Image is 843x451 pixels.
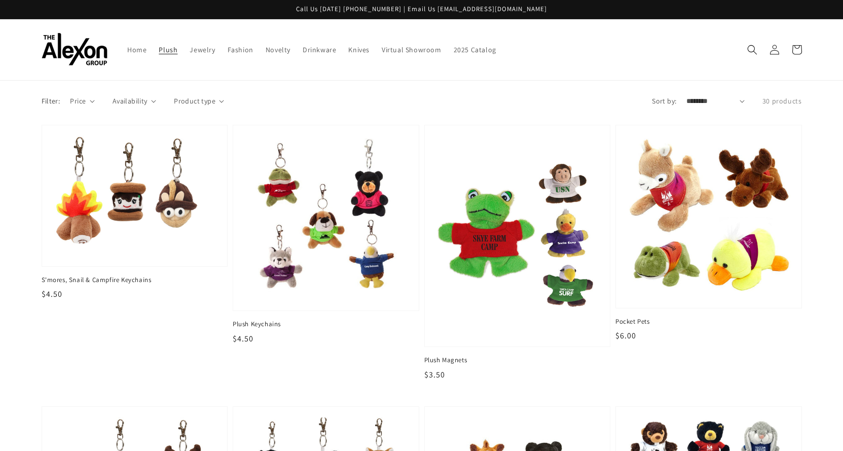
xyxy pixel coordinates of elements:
[297,39,342,60] a: Drinkware
[153,39,184,60] a: Plush
[762,96,802,107] p: 30 products
[42,33,107,66] img: The Alexon Group
[243,135,409,301] img: Plush Keychains
[615,330,636,341] span: $6.00
[348,45,370,54] span: Knives
[113,96,148,107] span: Availability
[303,45,336,54] span: Drinkware
[222,39,260,60] a: Fashion
[121,39,153,60] a: Home
[233,125,419,345] a: Plush Keychains Plush Keychains $4.50
[615,317,802,326] span: Pocket Pets
[448,39,502,60] a: 2025 Catalog
[424,125,611,381] a: Plush Magnets Plush Magnets $3.50
[70,96,86,107] span: Price
[454,45,496,54] span: 2025 Catalog
[52,135,217,256] img: S'mores, Snail & Campfire Keychains
[174,96,224,107] summary: Product type
[233,320,419,329] span: Plush Keychains
[42,96,60,107] p: Filter:
[615,125,802,342] a: Pocket Pets Pocket Pets $6.00
[113,96,156,107] summary: Availability
[127,45,146,54] span: Home
[382,45,442,54] span: Virtual Showroom
[159,45,177,54] span: Plush
[424,356,611,365] span: Plush Magnets
[70,96,95,107] summary: Price
[174,96,215,107] span: Product type
[190,45,215,54] span: Jewelry
[652,96,676,107] label: Sort by:
[233,333,253,344] span: $4.50
[741,39,763,61] summary: Search
[626,135,791,298] img: Pocket Pets
[228,45,253,54] span: Fashion
[266,45,290,54] span: Novelty
[42,289,62,299] span: $4.50
[260,39,297,60] a: Novelty
[342,39,376,60] a: Knives
[42,125,228,300] a: S'mores, Snail & Campfire Keychains S'mores, Snail & Campfire Keychains $4.50
[376,39,448,60] a: Virtual Showroom
[184,39,221,60] a: Jewelry
[424,369,445,380] span: $3.50
[42,275,228,285] span: S'mores, Snail & Campfire Keychains
[435,135,600,336] img: Plush Magnets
